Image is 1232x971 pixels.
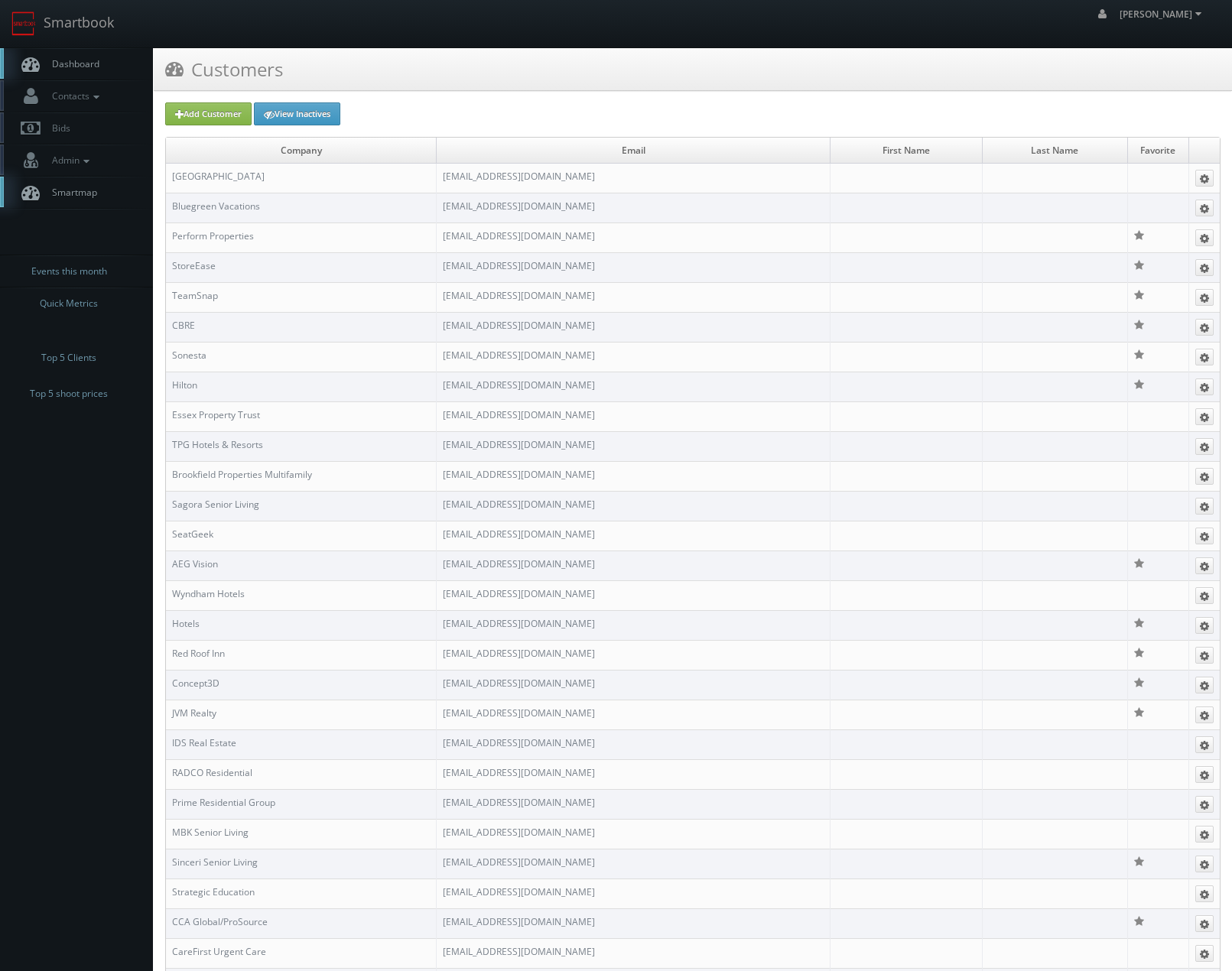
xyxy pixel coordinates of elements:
[44,57,99,70] span: Dashboard
[443,617,595,630] a: [EMAIL_ADDRESS][DOMAIN_NAME]
[443,259,595,272] a: [EMAIL_ADDRESS][DOMAIN_NAME]
[172,557,218,570] a: AEG Vision
[166,138,437,164] td: Company
[172,528,213,541] a: SeatGeek
[44,89,103,102] span: Contacts
[172,498,259,511] a: Sagora Senior Living
[443,706,595,719] a: [EMAIL_ADDRESS][DOMAIN_NAME]
[172,438,263,451] a: TPG Hotels & Resorts
[40,296,98,311] span: Quick Metrics
[172,170,265,183] a: [GEOGRAPHIC_DATA]
[443,468,595,481] a: [EMAIL_ADDRESS][DOMAIN_NAME]
[443,885,595,898] a: [EMAIL_ADDRESS][DOMAIN_NAME]
[172,856,258,869] a: Sinceri Senior Living
[443,289,595,302] a: [EMAIL_ADDRESS][DOMAIN_NAME]
[172,677,219,690] a: Concept3D
[172,408,260,421] a: Essex Property Trust
[31,264,107,279] span: Events this month
[44,154,93,167] span: Admin
[443,319,595,332] a: [EMAIL_ADDRESS][DOMAIN_NAME]
[30,386,108,401] span: Top 5 shoot prices
[443,408,595,421] a: [EMAIL_ADDRESS][DOMAIN_NAME]
[172,259,216,272] a: StoreEase
[172,378,197,391] a: Hilton
[172,468,312,481] a: Brookfield Properties Multifamily
[172,885,255,898] a: Strategic Education
[443,229,595,242] a: [EMAIL_ADDRESS][DOMAIN_NAME]
[443,200,595,213] a: [EMAIL_ADDRESS][DOMAIN_NAME]
[443,826,595,839] a: [EMAIL_ADDRESS][DOMAIN_NAME]
[443,349,595,362] a: [EMAIL_ADDRESS][DOMAIN_NAME]
[443,766,595,779] a: [EMAIL_ADDRESS][DOMAIN_NAME]
[172,349,206,362] a: Sonesta
[172,826,249,839] a: MBK Senior Living
[443,170,595,183] a: [EMAIL_ADDRESS][DOMAIN_NAME]
[165,102,252,125] a: Add Customer
[172,319,195,332] a: CBRE
[41,350,96,365] span: Top 5 Clients
[165,56,283,83] h3: Customers
[1127,138,1188,164] td: Favorite
[172,647,225,660] a: Red Roof Inn
[172,706,216,719] a: JVM Realty
[982,138,1127,164] td: Last Name
[172,796,275,809] a: Prime Residential Group
[44,186,97,199] span: Smartmap
[443,378,595,391] a: [EMAIL_ADDRESS][DOMAIN_NAME]
[254,102,340,125] a: View Inactives
[443,945,595,958] a: [EMAIL_ADDRESS][DOMAIN_NAME]
[443,587,595,600] a: [EMAIL_ADDRESS][DOMAIN_NAME]
[172,766,252,779] a: RADCO Residential
[831,138,983,164] td: First Name
[172,915,268,928] a: CCA Global/ProSource
[172,736,236,749] a: IDS Real Estate
[443,856,595,869] a: [EMAIL_ADDRESS][DOMAIN_NAME]
[172,289,218,302] a: TeamSnap
[172,587,245,600] a: Wyndham Hotels
[443,677,595,690] a: [EMAIL_ADDRESS][DOMAIN_NAME]
[172,945,266,958] a: CareFirst Urgent Care
[443,915,595,928] a: [EMAIL_ADDRESS][DOMAIN_NAME]
[443,557,595,570] a: [EMAIL_ADDRESS][DOMAIN_NAME]
[44,122,70,135] span: Bids
[172,229,254,242] a: Perform Properties
[443,647,595,660] a: [EMAIL_ADDRESS][DOMAIN_NAME]
[437,138,831,164] td: Email
[443,528,595,541] a: [EMAIL_ADDRESS][DOMAIN_NAME]
[443,796,595,809] a: [EMAIL_ADDRESS][DOMAIN_NAME]
[172,617,200,630] a: Hotels
[443,736,595,749] a: [EMAIL_ADDRESS][DOMAIN_NAME]
[11,11,36,36] img: smartbook-logo.png
[172,200,260,213] a: Bluegreen Vacations
[443,498,595,511] a: [EMAIL_ADDRESS][DOMAIN_NAME]
[1120,8,1206,21] span: [PERSON_NAME]
[443,438,595,451] a: [EMAIL_ADDRESS][DOMAIN_NAME]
